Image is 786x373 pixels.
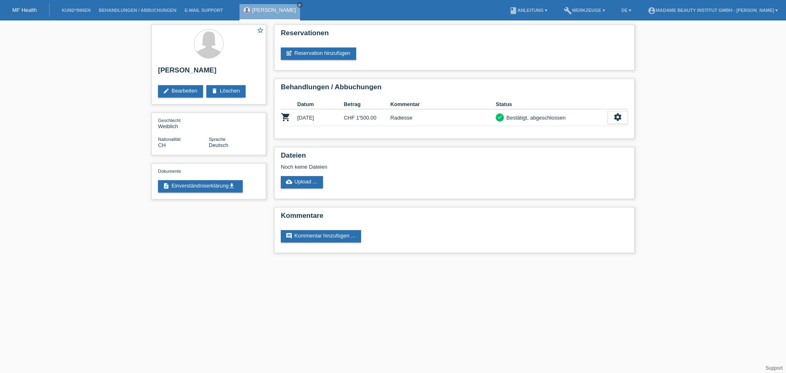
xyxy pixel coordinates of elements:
div: Noch keine Dateien [281,164,531,170]
a: DE ▾ [617,8,635,13]
i: check [497,114,503,120]
span: Deutsch [209,142,228,148]
a: Behandlungen / Abbuchungen [95,8,181,13]
i: edit [163,88,169,94]
h2: Behandlungen / Abbuchungen [281,83,628,95]
a: bookAnleitung ▾ [505,8,551,13]
a: Support [766,365,783,371]
a: E-Mail Support [181,8,227,13]
a: Kund*innen [58,8,95,13]
i: book [509,7,517,15]
i: description [163,183,169,189]
i: POSP00025211 [281,112,291,122]
i: post_add [286,50,292,57]
h2: Reservationen [281,29,628,41]
a: cloud_uploadUpload ... [281,176,323,188]
i: delete [211,88,218,94]
i: cloud_upload [286,179,292,185]
a: star_border [257,27,264,35]
a: deleteLöschen [206,85,246,97]
a: [PERSON_NAME] [252,7,296,13]
a: MF Health [12,7,37,13]
td: CHF 1'500.00 [344,109,391,126]
h2: Dateien [281,151,628,164]
a: account_circleMadame Beauty Institut GmbH - [PERSON_NAME] ▾ [644,8,782,13]
i: comment [286,233,292,239]
i: close [298,3,302,7]
h2: [PERSON_NAME] [158,66,260,79]
th: Kommentar [390,99,496,109]
a: buildWerkzeuge ▾ [560,8,609,13]
a: close [297,2,303,8]
td: Radiesse [390,109,496,126]
i: get_app [228,183,235,189]
a: commentKommentar hinzufügen ... [281,230,361,242]
span: Nationalität [158,137,181,142]
span: Dokumente [158,169,181,174]
div: Bestätigt, abgeschlossen [504,113,566,122]
i: account_circle [648,7,656,15]
a: descriptionEinverständniserklärungget_app [158,180,243,192]
span: Schweiz [158,142,166,148]
td: [DATE] [297,109,344,126]
i: build [564,7,572,15]
a: post_addReservation hinzufügen [281,47,356,60]
span: Sprache [209,137,226,142]
span: Geschlecht [158,118,181,123]
i: star_border [257,27,264,34]
th: Status [496,99,608,109]
th: Datum [297,99,344,109]
th: Betrag [344,99,391,109]
div: Weiblich [158,117,209,129]
i: settings [613,113,622,122]
a: editBearbeiten [158,85,203,97]
h2: Kommentare [281,212,628,224]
